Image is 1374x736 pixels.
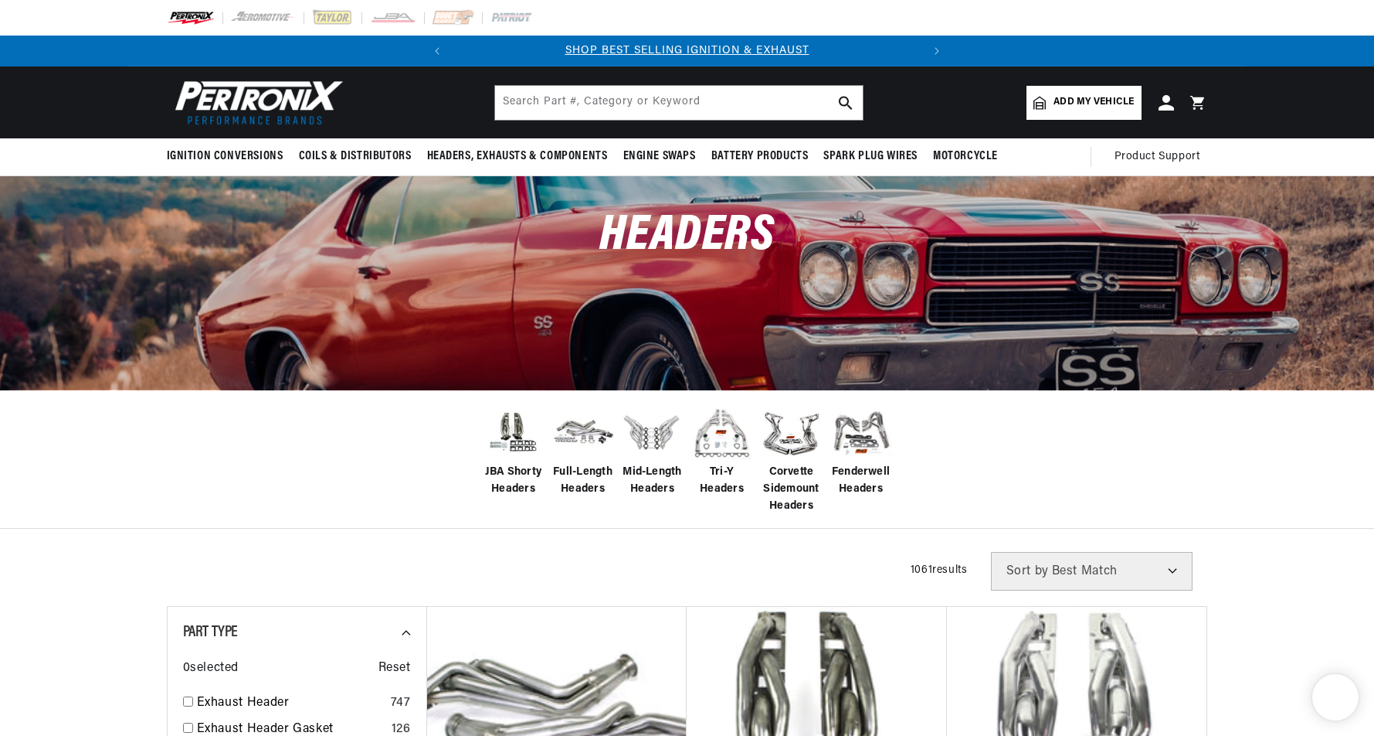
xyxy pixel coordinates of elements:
span: Reset [378,659,411,679]
span: Corvette Sidemount Headers [761,464,823,516]
span: JBA Shorty Headers [483,464,545,499]
img: Pertronix [167,76,344,129]
slideshow-component: Translation missing: en.sections.announcements.announcement_bar [128,36,1247,66]
span: Fenderwell Headers [830,464,892,499]
span: Headers [599,211,774,261]
span: Engine Swaps [623,148,696,165]
span: Part Type [183,625,238,640]
span: Full-Length Headers [552,464,614,499]
a: Corvette Sidemount Headers Corvette Sidemount Headers [761,402,823,516]
summary: Engine Swaps [616,138,704,175]
span: Battery Products [711,148,809,165]
summary: Battery Products [704,138,816,175]
summary: Product Support [1114,138,1208,175]
img: Fenderwell Headers [830,402,892,464]
img: Tri-Y Headers [691,402,753,464]
img: JBA Shorty Headers [483,407,545,458]
button: Translation missing: en.sections.announcements.next_announcement [921,36,952,66]
summary: Spark Plug Wires [816,138,925,175]
span: Motorcycle [933,148,998,165]
a: Full-Length Headers Full-Length Headers [552,402,614,499]
select: Sort by [991,552,1192,591]
div: 1 of 2 [453,43,921,60]
a: Fenderwell Headers Fenderwell Headers [830,402,892,499]
img: Full-Length Headers [552,408,614,457]
a: SHOP BEST SELLING IGNITION & EXHAUST [565,45,809,56]
img: Corvette Sidemount Headers [761,402,823,464]
span: Spark Plug Wires [823,148,918,165]
span: Mid-Length Headers [622,464,684,499]
summary: Headers, Exhausts & Components [419,138,616,175]
div: 747 [391,693,411,714]
button: Translation missing: en.sections.announcements.previous_announcement [422,36,453,66]
summary: Motorcycle [925,138,1006,175]
div: Announcement [453,43,921,60]
a: Add my vehicle [1026,86,1141,120]
a: Exhaust Header [197,693,385,714]
span: Coils & Distributors [299,148,412,165]
a: Mid-Length Headers Mid-Length Headers [622,402,684,499]
summary: Ignition Conversions [167,138,291,175]
span: Ignition Conversions [167,148,283,165]
span: 0 selected [183,659,239,679]
span: Product Support [1114,148,1200,165]
span: Tri-Y Headers [691,464,753,499]
span: Add my vehicle [1053,95,1134,110]
img: Mid-Length Headers [622,402,684,464]
a: Tri-Y Headers Tri-Y Headers [691,402,753,499]
span: Headers, Exhausts & Components [427,148,608,165]
input: Search Part #, Category or Keyword [495,86,863,120]
span: Sort by [1006,565,1049,578]
button: search button [829,86,863,120]
span: 1061 results [911,564,968,576]
summary: Coils & Distributors [291,138,419,175]
a: JBA Shorty Headers JBA Shorty Headers [483,402,545,499]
